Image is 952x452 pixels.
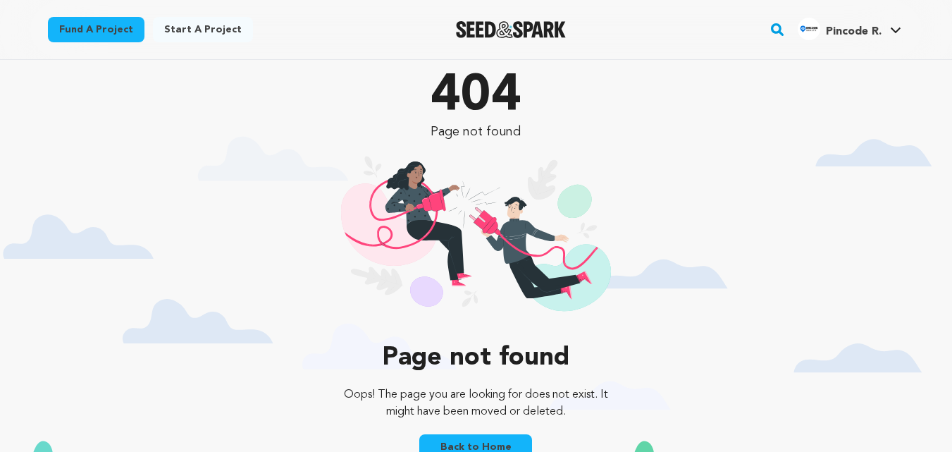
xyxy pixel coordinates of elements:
span: Pincode R.'s Profile [795,15,904,44]
a: Seed&Spark Homepage [456,21,567,38]
p: Page not found [333,344,619,372]
p: Page not found [333,122,619,142]
p: Oops! The page you are looking for does not exist. It might have been moved or deleted. [333,386,619,420]
p: 404 [333,71,619,122]
a: Fund a project [48,17,144,42]
img: Seed&Spark Logo Dark Mode [456,21,567,38]
a: Pincode R.'s Profile [795,15,904,40]
span: Pincode R. [826,26,882,37]
img: 3066a4cbc8aaa3f2.png [798,18,820,40]
img: 404 illustration [341,156,611,330]
div: Pincode R.'s Profile [798,18,882,40]
a: Start a project [153,17,253,42]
